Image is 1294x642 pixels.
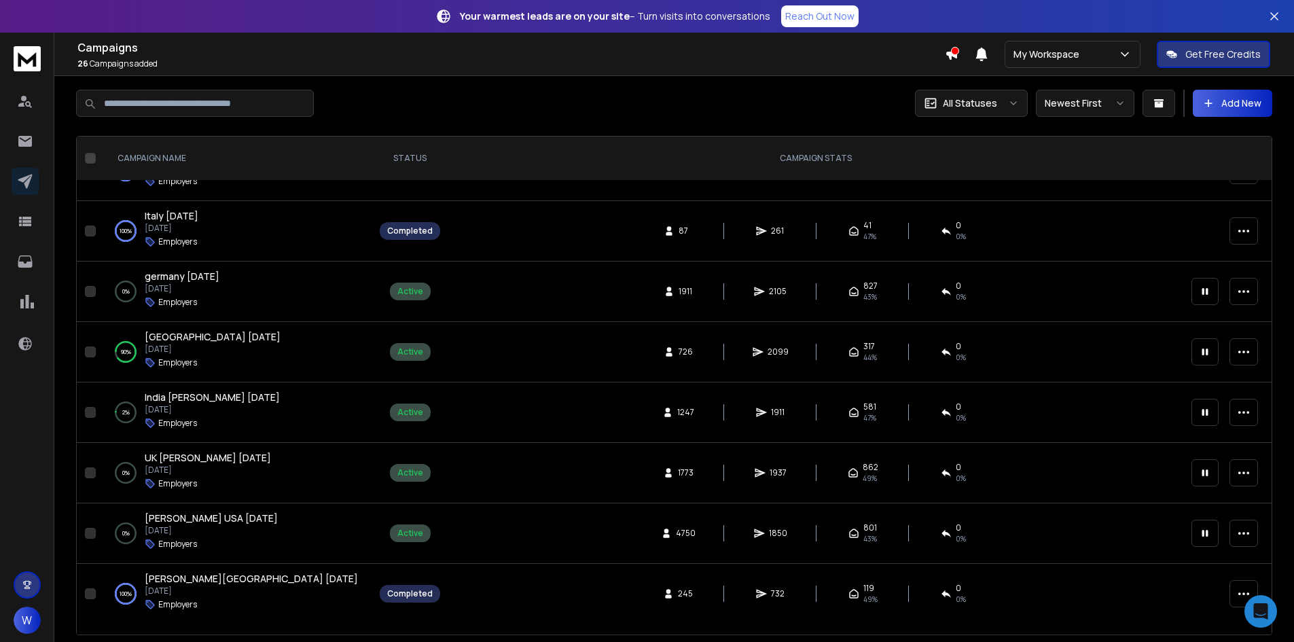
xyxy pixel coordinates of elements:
[101,137,372,181] th: CAMPAIGN NAME
[956,231,966,242] span: 0 %
[943,96,997,110] p: All Statuses
[120,224,132,238] p: 100 %
[1185,48,1261,61] p: Get Free Credits
[372,137,448,181] th: STATUS
[1244,595,1277,628] div: Open Intercom Messenger
[679,346,693,357] span: 726
[158,418,197,429] p: Employers
[145,223,198,234] p: [DATE]
[145,572,358,586] a: [PERSON_NAME][GEOGRAPHIC_DATA] [DATE]
[956,473,966,484] span: 0 %
[769,286,787,297] span: 2105
[677,407,694,418] span: 1247
[158,539,197,550] p: Employers
[387,226,433,236] div: Completed
[101,262,372,322] td: 0%germany [DATE][DATE]Employers
[863,412,876,423] span: 47 %
[77,58,945,69] p: Campaigns added
[122,406,130,419] p: 2 %
[145,525,278,536] p: [DATE]
[14,607,41,634] button: W
[956,352,966,363] span: 0 %
[679,226,692,236] span: 87
[145,283,219,294] p: [DATE]
[145,512,278,525] a: [PERSON_NAME] USA [DATE]
[781,5,859,27] a: Reach Out Now
[678,467,694,478] span: 1773
[145,344,281,355] p: [DATE]
[1193,90,1272,117] button: Add New
[1157,41,1270,68] button: Get Free Credits
[158,478,197,489] p: Employers
[145,586,358,596] p: [DATE]
[956,583,961,594] span: 0
[678,588,693,599] span: 245
[101,443,372,503] td: 0%UK [PERSON_NAME] [DATE][DATE]Employers
[863,341,875,352] span: 317
[158,236,197,247] p: Employers
[679,286,692,297] span: 1911
[768,346,789,357] span: 2099
[676,528,696,539] span: 4750
[145,465,271,476] p: [DATE]
[956,291,966,302] span: 0 %
[863,281,878,291] span: 827
[145,391,280,404] span: India [PERSON_NAME] [DATE]
[101,564,372,624] td: 100%[PERSON_NAME][GEOGRAPHIC_DATA] [DATE][DATE]Employers
[145,512,278,524] span: [PERSON_NAME] USA [DATE]
[448,137,1183,181] th: CAMPAIGN STATS
[956,594,966,605] span: 0 %
[158,599,197,610] p: Employers
[101,201,372,262] td: 100%Italy [DATE][DATE]Employers
[956,462,961,473] span: 0
[863,473,877,484] span: 49 %
[158,176,197,187] p: Employers
[785,10,855,23] p: Reach Out Now
[145,209,198,222] span: Italy [DATE]
[397,407,423,418] div: Active
[863,583,874,594] span: 119
[397,286,423,297] div: Active
[863,533,877,544] span: 43 %
[460,10,630,22] strong: Your warmest leads are on your site
[863,231,876,242] span: 47 %
[122,285,130,298] p: 0 %
[956,412,966,423] span: 0 %
[863,402,876,412] span: 581
[956,341,961,352] span: 0
[1036,90,1134,117] button: Newest First
[771,407,785,418] span: 1911
[956,522,961,533] span: 0
[121,345,131,359] p: 90 %
[14,46,41,71] img: logo
[145,209,198,223] a: Italy [DATE]
[145,404,280,415] p: [DATE]
[863,291,877,302] span: 43 %
[120,587,132,601] p: 100 %
[122,466,130,480] p: 0 %
[387,588,433,599] div: Completed
[397,528,423,539] div: Active
[769,528,787,539] span: 1850
[101,322,372,382] td: 90%[GEOGRAPHIC_DATA] [DATE][DATE]Employers
[145,330,281,343] span: [GEOGRAPHIC_DATA] [DATE]
[460,10,770,23] p: – Turn visits into conversations
[863,462,878,473] span: 862
[397,467,423,478] div: Active
[122,527,130,540] p: 0 %
[158,357,197,368] p: Employers
[956,533,966,544] span: 0 %
[863,352,877,363] span: 44 %
[863,594,878,605] span: 49 %
[77,58,88,69] span: 26
[956,220,961,231] span: 0
[771,226,785,236] span: 261
[145,270,219,283] a: germany [DATE]
[863,522,877,533] span: 801
[145,330,281,344] a: [GEOGRAPHIC_DATA] [DATE]
[397,346,423,357] div: Active
[863,220,871,231] span: 41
